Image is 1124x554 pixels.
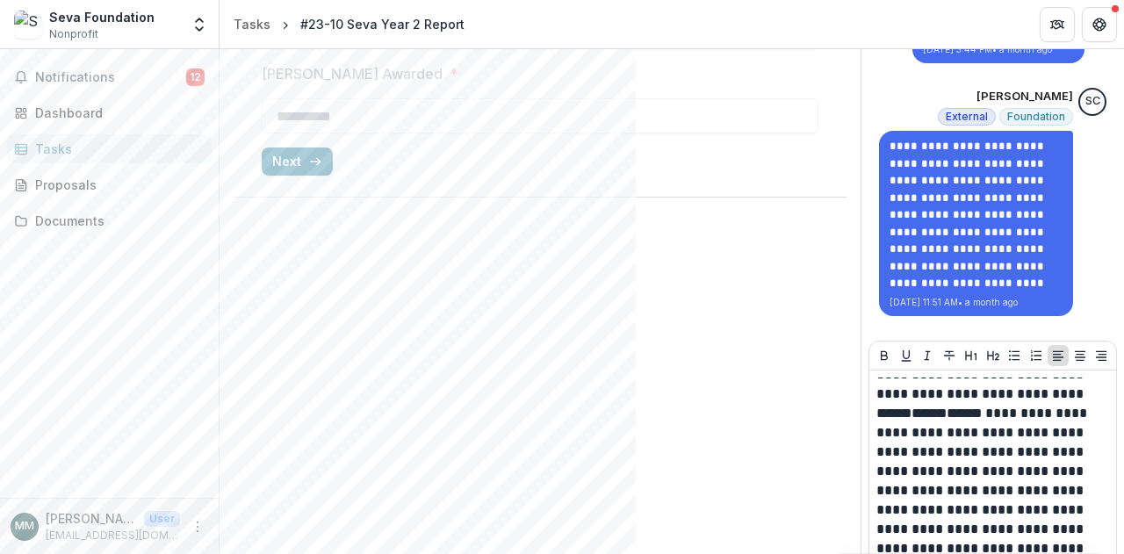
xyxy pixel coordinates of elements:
[1040,7,1075,42] button: Partners
[187,516,208,537] button: More
[7,98,212,127] a: Dashboard
[46,528,180,543] p: [EMAIL_ADDRESS][DOMAIN_NAME]
[7,134,212,163] a: Tasks
[7,206,212,235] a: Documents
[939,345,960,366] button: Strike
[46,509,137,528] p: [PERSON_NAME]
[35,140,198,158] div: Tasks
[976,88,1073,105] p: [PERSON_NAME]
[35,176,198,194] div: Proposals
[1026,345,1047,366] button: Ordered List
[983,345,1004,366] button: Heading 2
[946,111,988,123] span: External
[890,296,1063,309] p: [DATE] 11:51 AM • a month ago
[15,521,34,532] div: Margo Mays
[187,7,212,42] button: Open entity switcher
[874,345,895,366] button: Bold
[49,26,98,42] span: Nonprofit
[896,345,917,366] button: Underline
[262,147,333,176] button: Next
[1007,111,1065,123] span: Foundation
[186,68,205,86] span: 12
[1048,345,1069,366] button: Align Left
[35,212,198,230] div: Documents
[1091,345,1112,366] button: Align Right
[1070,345,1091,366] button: Align Center
[227,11,472,37] nav: breadcrumb
[262,63,443,84] p: [PERSON_NAME] Awarded
[35,104,198,122] div: Dashboard
[300,15,465,33] div: #23-10 Seva Year 2 Report
[961,345,982,366] button: Heading 1
[1085,96,1100,107] div: Sandra Ching
[144,511,180,527] p: User
[7,63,212,91] button: Notifications12
[49,8,155,26] div: Seva Foundation
[7,170,212,199] a: Proposals
[35,70,186,85] span: Notifications
[1004,345,1025,366] button: Bullet List
[234,15,270,33] div: Tasks
[227,11,277,37] a: Tasks
[1082,7,1117,42] button: Get Help
[923,43,1074,56] p: [DATE] 3:44 PM • a month ago
[917,345,938,366] button: Italicize
[14,11,42,39] img: Seva Foundation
